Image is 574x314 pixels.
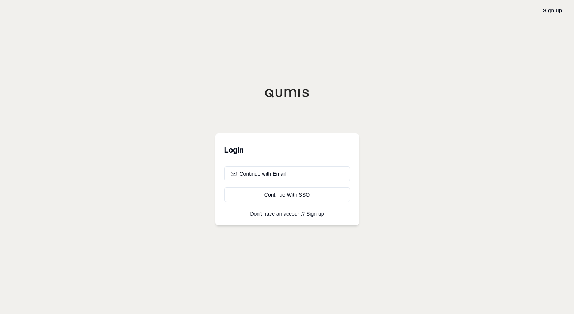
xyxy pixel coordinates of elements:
[265,89,310,98] img: Qumis
[224,142,350,157] h3: Login
[306,211,324,217] a: Sign up
[231,170,286,178] div: Continue with Email
[543,7,562,13] a: Sign up
[224,166,350,181] button: Continue with Email
[224,187,350,202] a: Continue With SSO
[224,211,350,216] p: Don't have an account?
[231,191,344,198] div: Continue With SSO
